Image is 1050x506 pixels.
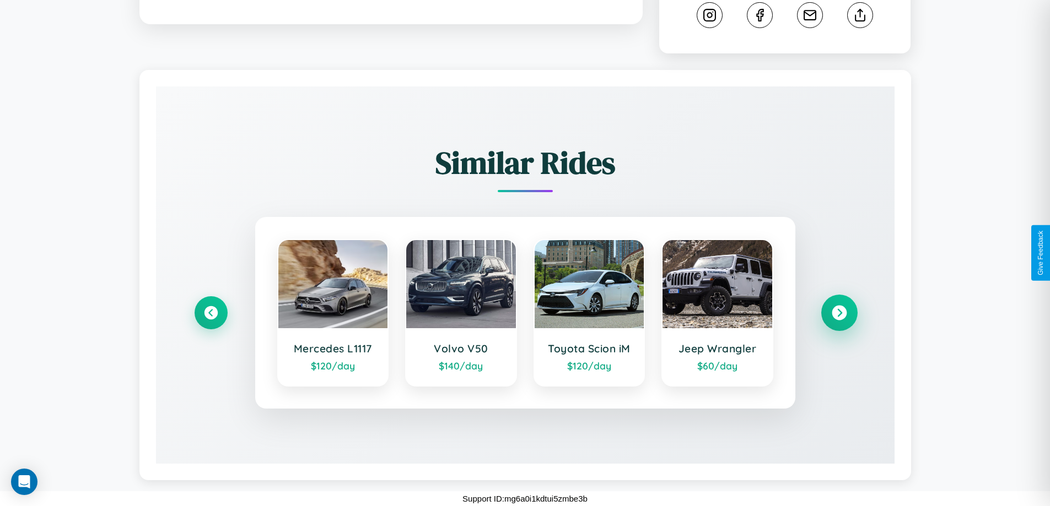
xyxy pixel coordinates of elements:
h2: Similar Rides [195,142,856,184]
a: Jeep Wrangler$60/day [661,239,773,387]
div: Open Intercom Messenger [11,469,37,495]
a: Toyota Scion iM$120/day [534,239,645,387]
h3: Mercedes L1117 [289,342,377,355]
h3: Jeep Wrangler [674,342,761,355]
div: $ 140 /day [417,360,505,372]
p: Support ID: mg6a0i1kdtui5zmbe3b [462,491,588,506]
div: $ 120 /day [546,360,633,372]
h3: Volvo V50 [417,342,505,355]
div: Give Feedback [1037,231,1044,275]
a: Volvo V50$140/day [405,239,517,387]
a: Mercedes L1117$120/day [277,239,389,387]
h3: Toyota Scion iM [546,342,633,355]
div: $ 60 /day [674,360,761,372]
div: $ 120 /day [289,360,377,372]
